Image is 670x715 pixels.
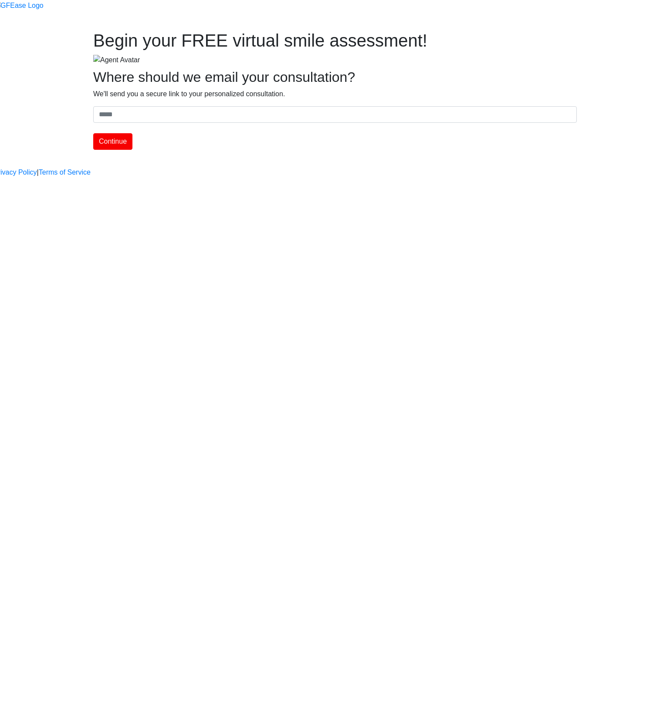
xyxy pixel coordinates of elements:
h2: Where should we email your consultation? [93,69,577,85]
a: | [37,167,39,178]
h1: Begin your FREE virtual smile assessment! [93,30,577,51]
button: Continue [93,133,132,150]
p: We'll send you a secure link to your personalized consultation. [93,89,577,99]
img: Agent Avatar [93,55,140,65]
a: Terms of Service [39,167,91,178]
